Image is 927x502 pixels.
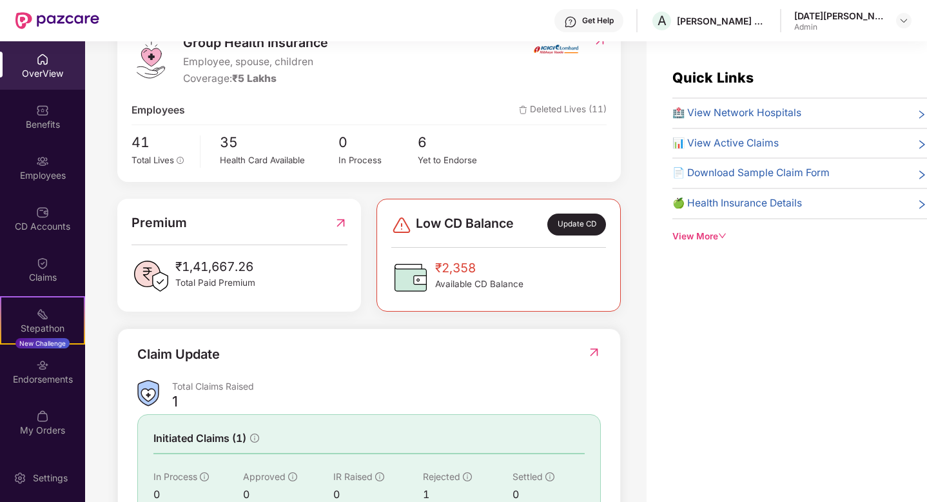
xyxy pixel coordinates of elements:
[172,392,178,410] div: 1
[672,165,830,181] span: 📄 Download Sample Claim Form
[137,380,159,407] img: ClaimsSummaryIcon
[391,258,430,297] img: CDBalanceIcon
[177,157,184,165] span: info-circle
[243,471,286,482] span: Approved
[917,198,927,212] span: right
[220,132,338,153] span: 35
[153,430,246,447] span: Initiated Claims (1)
[658,13,667,28] span: A
[183,33,328,53] span: Group Health Insurance
[288,472,297,481] span: info-circle
[418,154,497,167] div: Yet to Endorse
[333,471,373,482] span: IR Raised
[532,33,580,65] img: insurerIcon
[423,471,460,482] span: Rejected
[677,15,767,27] div: [PERSON_NAME] OPERATIONS PRIVATE LIMITED
[416,214,514,236] span: Low CD Balance
[917,138,927,152] span: right
[391,215,412,236] img: svg+xml;base64,PHN2ZyBpZD0iRGFuZ2VyLTMyeDMyIiB4bWxucz0iaHR0cDovL3d3dy53My5vcmcvMjAwMC9zdmciIHdpZH...
[794,10,884,22] div: [DATE][PERSON_NAME]
[519,106,527,114] img: deleteIcon
[547,214,606,236] div: Update CD
[14,472,26,485] img: svg+xml;base64,PHN2ZyBpZD0iU2V0dGluZy0yMHgyMCIgeG1sbnM9Imh0dHA6Ly93d3cudzMub3JnLzIwMDAvc3ZnIiB3aW...
[36,53,49,66] img: svg+xml;base64,PHN2ZyBpZD0iSG9tZSIgeG1sbnM9Imh0dHA6Ly93d3cudzMub3JnLzIwMDAvc3ZnIiB3aWR0aD0iMjAiIG...
[132,103,185,119] span: Employees
[36,410,49,423] img: svg+xml;base64,PHN2ZyBpZD0iTXlfT3JkZXJzIiBkYXRhLW5hbWU9Ik15IE9yZGVycyIgeG1sbnM9Imh0dHA6Ly93d3cudz...
[794,22,884,32] div: Admin
[672,105,801,121] span: 🏥 View Network Hospitals
[250,434,259,443] span: info-circle
[582,15,614,26] div: Get Help
[545,472,554,481] span: info-circle
[36,155,49,168] img: svg+xml;base64,PHN2ZyBpZD0iRW1wbG95ZWVzIiB4bWxucz0iaHR0cDovL3d3dy53My5vcmcvMjAwMC9zdmciIHdpZHRoPS...
[435,277,523,291] span: Available CD Balance
[36,257,49,270] img: svg+xml;base64,PHN2ZyBpZD0iQ2xhaW0iIHhtbG5zPSJodHRwOi8vd3d3LnczLm9yZy8yMDAwL3N2ZyIgd2lkdGg9IjIwIi...
[132,132,191,153] span: 41
[172,380,601,392] div: Total Claims Raised
[137,345,220,365] div: Claim Update
[334,213,347,233] img: RedirectIcon
[29,472,72,485] div: Settings
[183,54,328,70] span: Employee, spouse, children
[899,15,909,26] img: svg+xml;base64,PHN2ZyBpZD0iRHJvcGRvd24tMzJ4MzIiIHhtbG5zPSJodHRwOi8vd3d3LnczLm9yZy8yMDAwL3N2ZyIgd2...
[132,155,174,165] span: Total Lives
[132,257,170,296] img: PaidPremiumIcon
[36,308,49,321] img: svg+xml;base64,PHN2ZyB4bWxucz0iaHR0cDovL3d3dy53My5vcmcvMjAwMC9zdmciIHdpZHRoPSIyMSIgaGVpZ2h0PSIyMC...
[232,72,277,85] span: ₹5 Lakhs
[338,154,418,167] div: In Process
[36,359,49,372] img: svg+xml;base64,PHN2ZyBpZD0iRW5kb3JzZW1lbnRzIiB4bWxucz0iaHR0cDovL3d3dy53My5vcmcvMjAwMC9zdmciIHdpZH...
[15,338,70,348] div: New Challenge
[132,41,170,79] img: logo
[36,104,49,117] img: svg+xml;base64,PHN2ZyBpZD0iQmVuZWZpdHMiIHhtbG5zPSJodHRwOi8vd3d3LnczLm9yZy8yMDAwL3N2ZyIgd2lkdGg9Ij...
[132,213,187,233] span: Premium
[175,276,255,290] span: Total Paid Premium
[15,12,99,29] img: New Pazcare Logo
[375,472,384,481] span: info-circle
[463,472,472,481] span: info-circle
[36,206,49,219] img: svg+xml;base64,PHN2ZyBpZD0iQ0RfQWNjb3VudHMiIGRhdGEtbmFtZT0iQ0QgQWNjb3VudHMiIHhtbG5zPSJodHRwOi8vd3...
[418,132,497,153] span: 6
[200,472,209,481] span: info-circle
[153,471,197,482] span: In Process
[183,71,328,87] div: Coverage:
[175,257,255,276] span: ₹1,41,667.26
[672,69,754,86] span: Quick Links
[917,108,927,121] span: right
[672,136,779,152] span: 📊 View Active Claims
[564,15,577,28] img: svg+xml;base64,PHN2ZyBpZD0iSGVscC0zMngzMiIgeG1sbnM9Imh0dHA6Ly93d3cudzMub3JnLzIwMDAvc3ZnIiB3aWR0aD...
[587,346,601,359] img: RedirectIcon
[672,230,927,243] div: View More
[519,103,607,119] span: Deleted Lives (11)
[220,154,338,167] div: Health Card Available
[1,322,84,335] div: Stepathon
[917,168,927,181] span: right
[512,471,543,482] span: Settled
[435,258,523,277] span: ₹2,358
[672,196,802,212] span: 🍏 Health Insurance Details
[338,132,418,153] span: 0
[718,232,727,241] span: down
